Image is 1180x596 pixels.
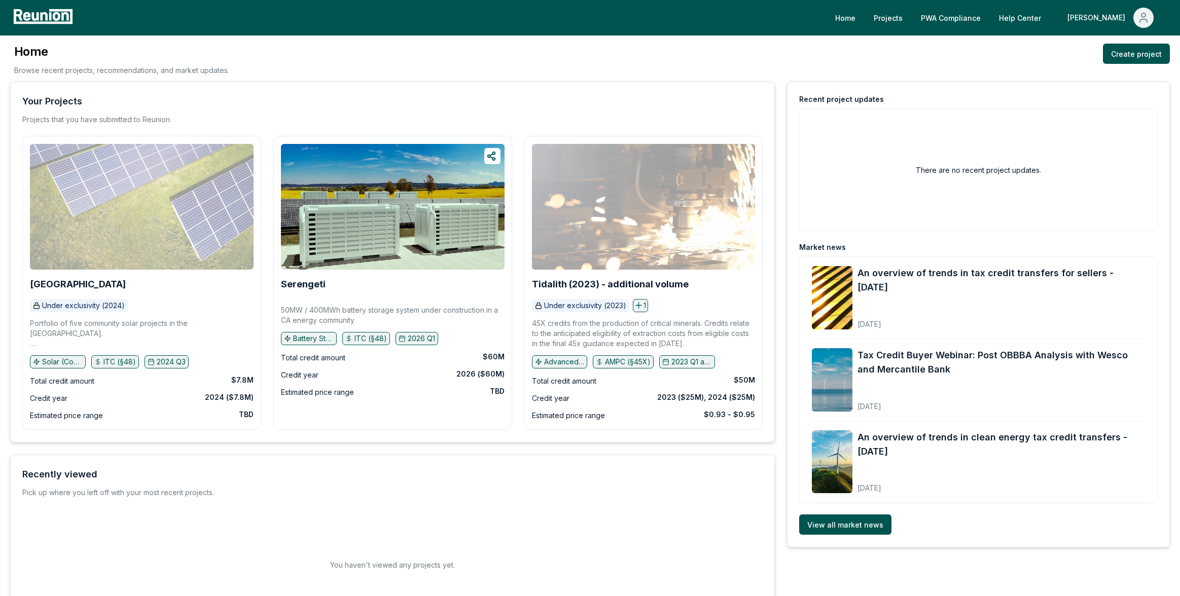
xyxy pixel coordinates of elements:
button: Advanced manufacturing [532,355,588,368]
a: Home [827,8,864,28]
h3: Home [14,44,229,60]
img: An overview of trends in clean energy tax credit transfers - August 2025 [812,430,852,494]
div: TBD [239,409,254,420]
p: ITC (§48) [103,357,136,367]
div: Estimated price range [30,409,103,422]
div: Your Projects [22,94,82,108]
div: Credit year [281,369,318,381]
div: Credit year [30,392,67,404]
button: [PERSON_NAME] [1059,8,1162,28]
div: Total credit amount [30,375,94,387]
nav: Main [827,8,1170,28]
p: 45X credits from the production of critical minerals. Credits relate to the anticipated eligibili... [532,318,756,349]
div: Market news [799,242,846,252]
button: Battery Storage [281,332,337,345]
p: Projects that you have submitted to Reunion. [22,115,171,125]
p: 2024 Q3 [157,357,186,367]
div: 2023 ($25M), 2024 ($25M) [657,392,755,402]
img: Serengeti [281,144,505,270]
div: 2024 ($7.8M) [205,392,254,402]
p: Solar (Community) [42,357,83,367]
button: 1 [633,299,648,312]
p: 50MW / 400MWh battery storage system under construction in a CA energy community [281,305,505,325]
p: Under exclusivity (2024) [42,301,125,311]
p: Under exclusivity (2023) [544,301,626,311]
div: $7.8M [231,375,254,385]
a: Serengeti [281,279,326,289]
img: An overview of trends in tax credit transfers for sellers - September 2025 [812,266,852,329]
div: $0.93 - $0.95 [704,409,755,420]
p: 2026 Q1 [408,333,435,344]
p: 2023 Q1 and earlier [671,357,712,367]
p: Battery Storage [293,333,334,344]
a: Create project [1103,44,1170,64]
div: $60M [483,352,505,362]
a: Tax Credit Buyer Webinar: Post OBBBA Analysis with Wesco and Mercantile Bank [857,348,1145,377]
a: An overview of trends in clean energy tax credit transfers - [DATE] [857,430,1145,459]
h2: There are no recent project updates. [916,165,1041,175]
a: Projects [866,8,911,28]
div: [DATE] [857,475,1145,493]
p: Portfolio of five community solar projects in the [GEOGRAPHIC_DATA]. Two projects are being place... [30,318,254,349]
button: 2026 Q1 [396,332,438,345]
button: 2024 Q3 [145,355,189,368]
p: Advanced manufacturing [544,357,585,367]
div: [PERSON_NAME] [1067,8,1129,28]
div: Credit year [532,392,569,404]
p: ITC (§48) [354,333,387,344]
button: Solar (Community) [30,355,86,368]
a: Help Center [991,8,1049,28]
p: AMPC (§45X) [605,357,651,367]
h2: You haven't viewed any projects yet. [330,560,455,570]
div: 2026 ($60M) [456,369,505,379]
div: Total credit amount [532,375,596,387]
div: Total credit amount [281,352,345,364]
button: 2023 Q1 and earlier [659,355,715,368]
p: Browse recent projects, recommendations, and market updates. [14,65,229,76]
div: Pick up where you left off with your most recent projects. [22,488,214,498]
div: Estimated price range [532,409,605,422]
div: TBD [490,386,505,396]
div: $50M [734,375,755,385]
a: PWA Compliance [913,8,989,28]
a: View all market news [799,514,891,535]
div: [DATE] [857,312,1145,329]
div: Recently viewed [22,467,97,481]
div: [DATE] [857,394,1145,412]
div: Estimated price range [281,386,354,398]
img: Tax Credit Buyer Webinar: Post OBBBA Analysis with Wesco and Mercantile Bank [812,348,852,412]
a: An overview of trends in tax credit transfers for sellers - [DATE] [857,266,1145,294]
div: Recent project updates [799,94,884,104]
